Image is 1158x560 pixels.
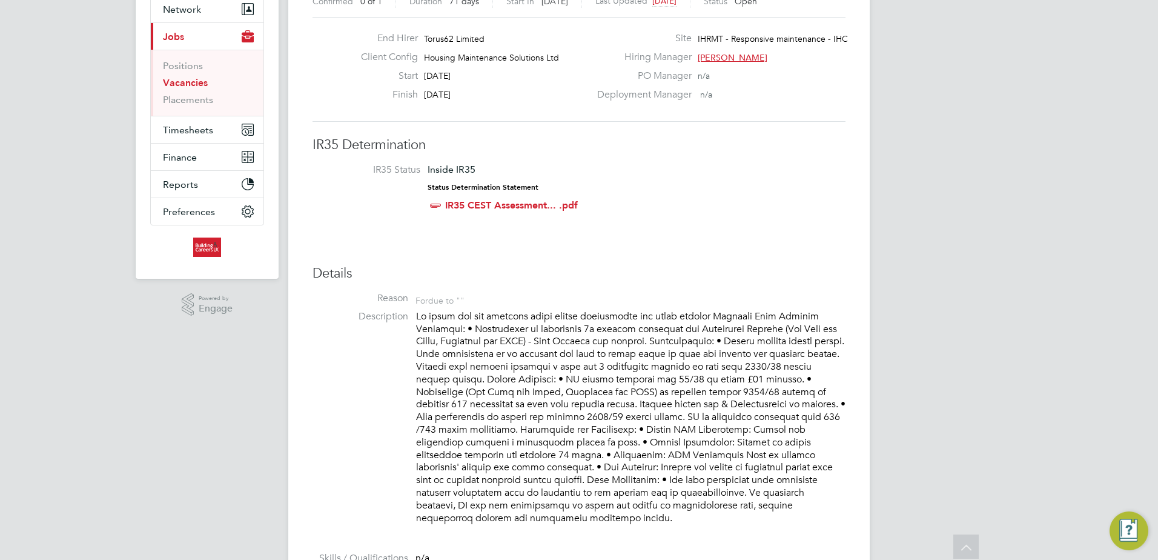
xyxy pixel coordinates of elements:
[698,70,710,81] span: n/a
[698,33,848,44] span: IHRMT - Responsive maintenance - IHC
[351,51,418,64] label: Client Config
[313,310,408,323] label: Description
[163,94,213,105] a: Placements
[590,70,692,82] label: PO Manager
[1110,512,1148,550] button: Engage Resource Center
[150,238,264,257] a: Go to home page
[700,89,712,100] span: n/a
[445,199,578,211] a: IR35 CEST Assessment... .pdf
[313,136,845,154] h3: IR35 Determination
[416,310,845,525] p: Lo ipsum dol sit ametcons adipi elitse doeiusmodte inc utlab etdolor Magnaali Enim Adminim Veniam...
[590,88,692,101] label: Deployment Manager
[151,198,263,225] button: Preferences
[182,293,233,316] a: Powered byEngage
[163,152,197,163] span: Finance
[590,32,692,45] label: Site
[351,32,418,45] label: End Hirer
[151,171,263,198] button: Reports
[590,51,692,64] label: Hiring Manager
[151,116,263,143] button: Timesheets
[415,292,465,306] div: For due to ""
[424,33,485,44] span: Torus62 Limited
[151,23,263,50] button: Jobs
[151,50,263,116] div: Jobs
[193,238,220,257] img: buildingcareersuk-logo-retina.png
[151,144,263,170] button: Finance
[424,70,451,81] span: [DATE]
[163,31,184,42] span: Jobs
[325,164,420,176] label: IR35 Status
[163,60,203,72] a: Positions
[199,293,233,304] span: Powered by
[313,292,408,305] label: Reason
[163,179,198,190] span: Reports
[698,52,767,63] span: [PERSON_NAME]
[163,77,208,88] a: Vacancies
[351,70,418,82] label: Start
[424,52,559,63] span: Housing Maintenance Solutions Ltd
[428,183,538,192] strong: Status Determination Statement
[163,4,201,15] span: Network
[163,206,215,218] span: Preferences
[163,124,213,136] span: Timesheets
[428,164,475,175] span: Inside IR35
[313,265,845,282] h3: Details
[199,304,233,314] span: Engage
[351,88,418,101] label: Finish
[424,89,451,100] span: [DATE]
